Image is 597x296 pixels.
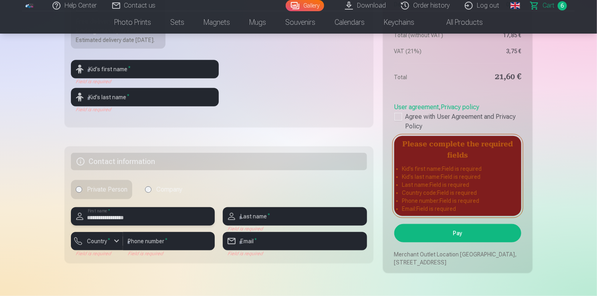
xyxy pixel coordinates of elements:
a: All products [424,11,492,34]
a: User agreement [394,103,439,111]
a: Calendars [325,11,374,34]
label: Country [84,237,113,245]
div: Field is required [71,106,219,113]
input: Private Person [76,186,82,193]
dd: 21,60 € [462,72,521,83]
span: 6 [558,1,567,10]
dt: Total (without VAT) [394,31,454,39]
label: Agree with User Agreement and Privacy Policy [394,112,521,131]
label: Company [140,180,187,199]
a: Photo prints [105,11,161,34]
a: Mugs [240,11,276,34]
div: Field is required [223,250,367,257]
li: Email : Field is required [402,205,513,213]
button: Country* [71,232,123,250]
a: Sets [161,11,194,34]
img: /fa1 [25,3,34,8]
a: Privacy policy [441,103,480,111]
input: Company [145,186,151,193]
li: Last name : Field is required [402,181,513,189]
a: Keychains [374,11,424,34]
li: Country code : Field is required [402,189,513,197]
li: Kid’s first name : Field is required [402,165,513,173]
p: Merchant Outlet Location [GEOGRAPHIC_DATA], [STREET_ADDRESS] [394,250,521,266]
div: Field is required [223,226,367,232]
li: Kid’s last name : Field is required [402,173,513,181]
li: Phone number : Field is required [402,197,513,205]
a: Magnets [194,11,240,34]
span: Сart [543,1,555,10]
button: Pay [394,224,521,242]
div: Field is required [123,250,215,257]
a: Souvenirs [276,11,325,34]
dd: 3,75 € [462,47,521,55]
div: Field is required [71,250,123,257]
div: Field is required [71,78,219,85]
dt: VAT (21%) [394,47,454,55]
label: Private Person [71,180,132,199]
div: Estimated delivery date [DATE]. [76,36,161,44]
dd: 17,85 € [462,31,521,39]
h5: Please complete the required fields [394,136,521,162]
div: , [394,99,521,131]
dt: Total [394,72,454,83]
h5: Contact information [71,153,367,170]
